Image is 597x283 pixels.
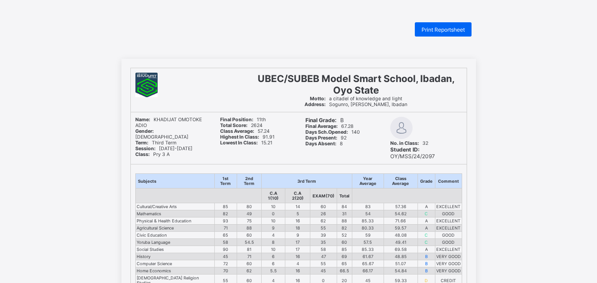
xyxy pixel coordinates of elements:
td: Social Studies [135,246,214,253]
td: 45 [214,253,237,260]
td: 26 [310,210,337,217]
td: 54.5 [237,239,261,246]
b: Total Score: [220,123,247,128]
td: 10 [261,203,285,210]
td: 61.67 [352,253,384,260]
span: 8 [305,141,343,147]
td: 14 [285,203,310,210]
td: 17 [285,246,310,253]
td: 85 [337,246,352,253]
span: UBEC/SUBEB Model Smart School, Ibadan, Oyo State [258,73,455,96]
td: 8 [261,239,285,246]
span: Third Term [135,140,176,146]
td: 54 [352,210,384,217]
td: 51.07 [384,260,417,267]
td: 16 [285,217,310,225]
td: VERY GOOD [435,253,462,260]
b: Days Sch.Opened: [305,129,348,135]
td: Agricultural Science [135,225,214,232]
span: 67.28 [305,123,354,129]
th: Class Average [384,174,417,189]
td: 80 [237,203,261,210]
td: 55 [310,260,337,267]
span: Print Reportsheet [422,26,465,33]
td: Physical & Health Education [135,217,214,225]
td: 70 [214,267,237,275]
td: Civic Education [135,232,214,239]
th: Total [337,189,352,203]
td: GOOD [435,210,462,217]
td: 72 [214,260,237,267]
th: Comment [435,174,462,189]
td: 39 [310,232,337,239]
b: No. in Class: [390,140,419,146]
b: Student ID: [390,146,420,153]
b: Address: [305,102,326,107]
td: 16 [285,253,310,260]
td: A [417,217,435,225]
td: 58 [214,239,237,246]
td: 69.58 [384,246,417,253]
th: C.A 2(20) [285,189,310,203]
td: Yoruba Language [135,239,214,246]
td: 57.5 [352,239,384,246]
td: 71 [237,253,261,260]
td: 81 [237,246,261,253]
td: 66.17 [352,267,384,275]
td: 9 [285,232,310,239]
td: 88 [237,225,261,232]
td: Cultural/Creative Arts [135,203,214,210]
td: 83 [352,203,384,210]
td: 55 [310,225,337,232]
b: Name: [135,117,150,123]
td: Home Economics [135,267,214,275]
span: KHADIJAT OMOTOKE ADIO [135,117,202,128]
td: 18 [285,225,310,232]
th: 2nd Term [237,174,261,189]
td: A [417,246,435,253]
td: 54.84 [384,267,417,275]
td: 48.85 [384,253,417,260]
td: 90 [214,246,237,253]
td: 93 [214,217,237,225]
td: 49 [237,210,261,217]
th: Grade [417,174,435,189]
span: 140 [305,129,360,135]
td: EXCELLENT [435,203,462,210]
span: 57.24 [220,128,270,134]
td: 48.08 [384,232,417,239]
td: 60 [310,203,337,210]
td: 69 [337,253,352,260]
b: Session: [135,146,155,152]
span: 2624 [220,123,263,128]
td: 6 [261,253,285,260]
td: 57.36 [384,203,417,210]
td: VERY GOOD [435,267,462,275]
b: Final Average: [305,123,338,129]
td: 62 [237,267,261,275]
td: 4 [261,232,285,239]
span: 91.91 [220,134,275,140]
td: B [417,253,435,260]
td: 65 [214,232,237,239]
b: Highest In Class: [220,134,259,140]
span: [DATE]-[DATE] [135,146,192,152]
span: 92 [305,135,347,141]
td: 80.33 [352,225,384,232]
td: 10 [261,246,285,253]
td: 60 [237,260,261,267]
td: GOOD [435,232,462,239]
b: Days Present: [305,135,337,141]
td: EXCELLENT [435,225,462,232]
th: C.A 1(10) [261,189,285,203]
td: 85 [214,203,237,210]
span: B [305,117,344,123]
td: EXCELLENT [435,217,462,225]
td: 45 [310,267,337,275]
td: 17 [285,239,310,246]
td: 62 [310,217,337,225]
b: Final Position: [220,117,253,123]
td: EXCELLENT [435,246,462,253]
td: 0 [261,210,285,217]
span: 15.21 [220,140,272,146]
